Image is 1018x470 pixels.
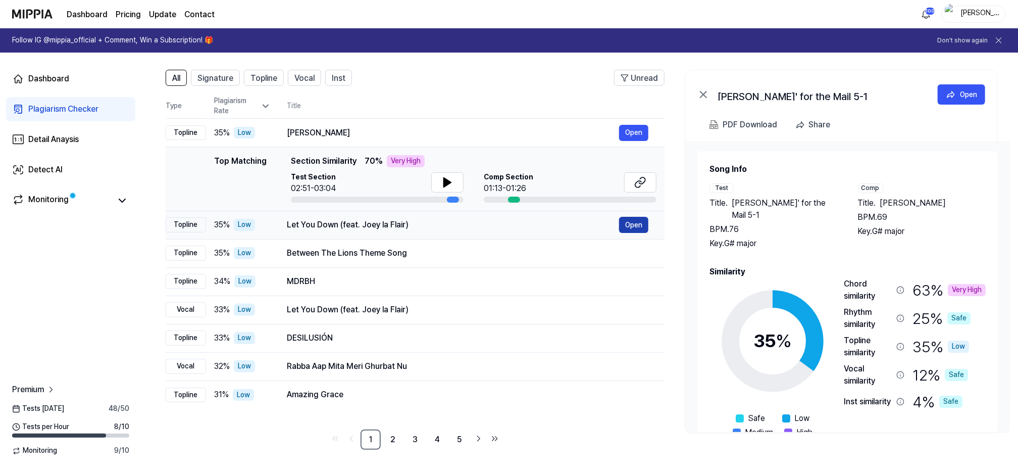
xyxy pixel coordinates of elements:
[619,125,648,141] button: Open
[484,182,533,195] div: 01:13-01:26
[753,327,792,355] div: 35
[214,219,230,231] span: 35 %
[28,133,79,146] div: Detail Anaysis
[709,266,986,278] h2: Similarity
[709,163,986,175] h2: Song Info
[912,278,986,302] div: 63 %
[116,9,141,21] button: Pricing
[287,389,648,401] div: Amazing Grace
[387,155,425,167] div: Very High
[114,446,129,456] span: 9 / 10
[6,67,135,91] a: Dashboard
[291,155,357,167] span: Section Similarity
[166,302,206,317] div: Vocal
[709,223,838,236] div: BPM. 76
[732,197,838,221] span: [PERSON_NAME]' for the Mail 5-1
[28,164,63,176] div: Detect AI
[365,155,383,167] span: 70 %
[172,72,180,84] span: All
[328,432,342,446] a: Go to first page
[858,197,876,209] span: Title .
[844,278,892,302] div: Chord similarity
[361,430,381,450] a: 1
[912,363,968,387] div: 12 %
[166,430,665,450] nav: pagination
[488,432,502,446] a: Go to last page
[184,9,215,21] a: Contact
[12,446,57,456] span: Monitoring
[858,225,986,238] div: Key. G# major
[344,432,359,446] a: Go to previous page
[214,275,230,288] span: 34 %
[709,183,734,193] div: Test
[619,217,648,233] button: Open
[948,341,969,353] div: Low
[6,127,135,152] a: Detail Anaysis
[941,6,1006,23] button: profile[PERSON_NAME]
[920,8,932,20] img: 알림
[287,332,648,344] div: DESILUSIÓN
[6,97,135,121] a: Plagiarism Checker
[12,384,44,396] span: Premium
[960,8,999,19] div: [PERSON_NAME]
[214,332,230,344] span: 33 %
[808,118,830,131] div: Share
[233,389,254,401] div: Low
[114,422,129,432] span: 8 / 10
[614,70,665,86] button: Unread
[214,360,230,372] span: 32 %
[794,412,809,425] span: Low
[166,94,206,119] th: Type
[234,332,255,344] div: Low
[166,70,187,86] button: All
[776,330,792,352] span: %
[945,369,968,381] div: Safe
[28,73,69,85] div: Dashboard
[287,94,665,118] th: Title
[858,183,883,193] div: Comp
[149,9,176,21] a: Update
[939,396,962,408] div: Safe
[234,304,255,316] div: Low
[67,9,108,21] a: Dashboard
[234,219,255,231] div: Low
[214,389,229,401] span: 31 %
[214,96,271,116] div: Plagiarism Rate
[214,155,267,203] div: Top Matching
[12,404,64,414] span: Tests [DATE]
[6,158,135,182] a: Detect AI
[844,306,892,331] div: Rhythm similarity
[287,219,619,231] div: Let You Down (feat. Joey la Flair)
[880,197,946,209] span: [PERSON_NAME]
[912,306,971,331] div: 25 %
[214,247,230,259] span: 35 %
[244,70,284,86] button: Topline
[791,115,838,135] button: Share
[427,430,447,450] a: 4
[709,197,728,221] span: Title .
[858,211,986,223] div: BPM. 69
[166,274,206,289] div: Topline
[234,360,255,372] div: Low
[383,430,403,450] a: 2
[918,6,934,22] button: 알림100
[707,115,779,135] button: PDF Download
[287,127,619,139] div: [PERSON_NAME]
[925,7,935,15] div: 100
[166,331,206,346] div: Topline
[912,335,969,359] div: 35 %
[844,335,892,359] div: Topline similarity
[938,84,985,105] button: Open
[166,359,206,374] div: Vocal
[287,360,648,372] div: Rabba Aap Mita Meri Ghurbat Nu
[166,246,206,261] div: Topline
[214,127,230,139] span: 35 %
[325,70,352,86] button: Inst
[166,217,206,232] div: Topline
[718,88,920,101] div: [PERSON_NAME]' for the Mail 5-1
[332,72,345,84] span: Inst
[12,194,111,208] a: Monitoring
[709,120,719,129] img: PDF Download
[234,275,256,288] div: Low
